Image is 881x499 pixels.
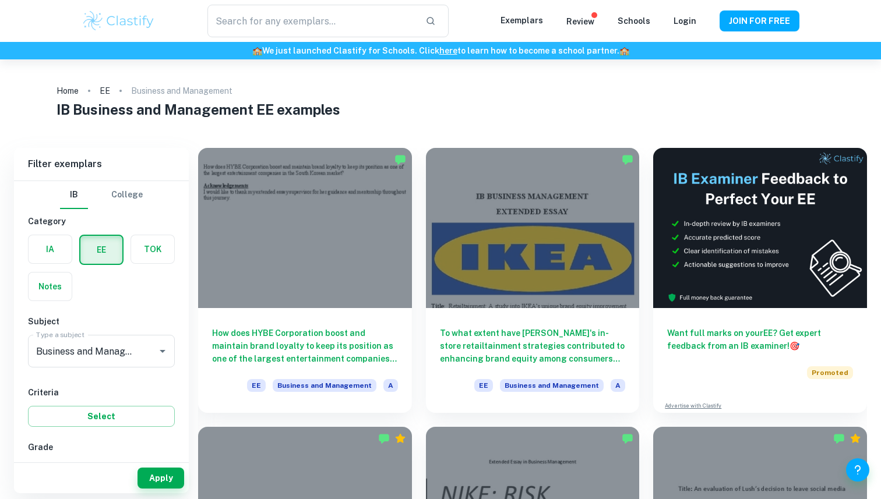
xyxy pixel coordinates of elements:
button: JOIN FOR FREE [720,10,799,31]
span: Business and Management [500,379,604,392]
div: Premium [850,433,861,444]
h6: We just launched Clastify for Schools. Click to learn how to become a school partner. [2,44,879,57]
span: 🏫 [619,46,629,55]
a: How does HYBE Corporation boost and maintain brand loyalty to keep its position as one of the lar... [198,148,412,413]
button: Help and Feedback [846,458,869,482]
p: Review [566,15,594,28]
img: Marked [622,154,633,165]
div: Filter type choice [60,181,143,209]
h6: Category [28,215,175,228]
label: Type a subject [36,330,84,339]
button: EE [80,236,122,264]
p: Exemplars [501,14,543,27]
span: EE [474,379,493,392]
a: To what extent have [PERSON_NAME]'s in-store retailtainment strategies contributed to enhancing b... [426,148,640,413]
span: A [611,379,625,392]
img: Marked [833,433,845,444]
span: Business and Management [273,379,376,392]
span: 🎯 [790,341,799,351]
h1: IB Business and Management EE examples [57,99,824,120]
button: Select [28,406,175,427]
h6: To what extent have [PERSON_NAME]'s in-store retailtainment strategies contributed to enhancing b... [440,327,626,365]
h6: Subject [28,315,175,328]
span: Promoted [807,366,853,379]
h6: Grade [28,441,175,454]
h6: Filter exemplars [14,148,189,181]
span: EE [247,379,266,392]
h6: Criteria [28,386,175,399]
button: Apply [138,468,184,489]
span: 🏫 [252,46,262,55]
button: IB [60,181,88,209]
a: Want full marks on yourEE? Get expert feedback from an IB examiner!PromotedAdvertise with Clastify [653,148,867,413]
button: College [111,181,143,209]
h6: How does HYBE Corporation boost and maintain brand loyalty to keep its position as one of the lar... [212,327,398,365]
img: Marked [378,433,390,444]
input: Search for any exemplars... [207,5,416,37]
img: Marked [622,433,633,444]
button: Open [154,343,171,359]
a: Login [674,16,696,26]
a: Home [57,83,79,99]
img: Clastify logo [82,9,156,33]
a: Advertise with Clastify [665,402,721,410]
a: here [439,46,457,55]
h6: Want full marks on your EE ? Get expert feedback from an IB examiner! [667,327,853,352]
button: TOK [131,235,174,263]
div: Premium [394,433,406,444]
img: Marked [394,154,406,165]
img: Thumbnail [653,148,867,308]
p: Business and Management [131,84,232,97]
button: IA [29,235,72,263]
a: Schools [618,16,650,26]
a: EE [100,83,110,99]
button: Notes [29,272,72,300]
span: A [383,379,398,392]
